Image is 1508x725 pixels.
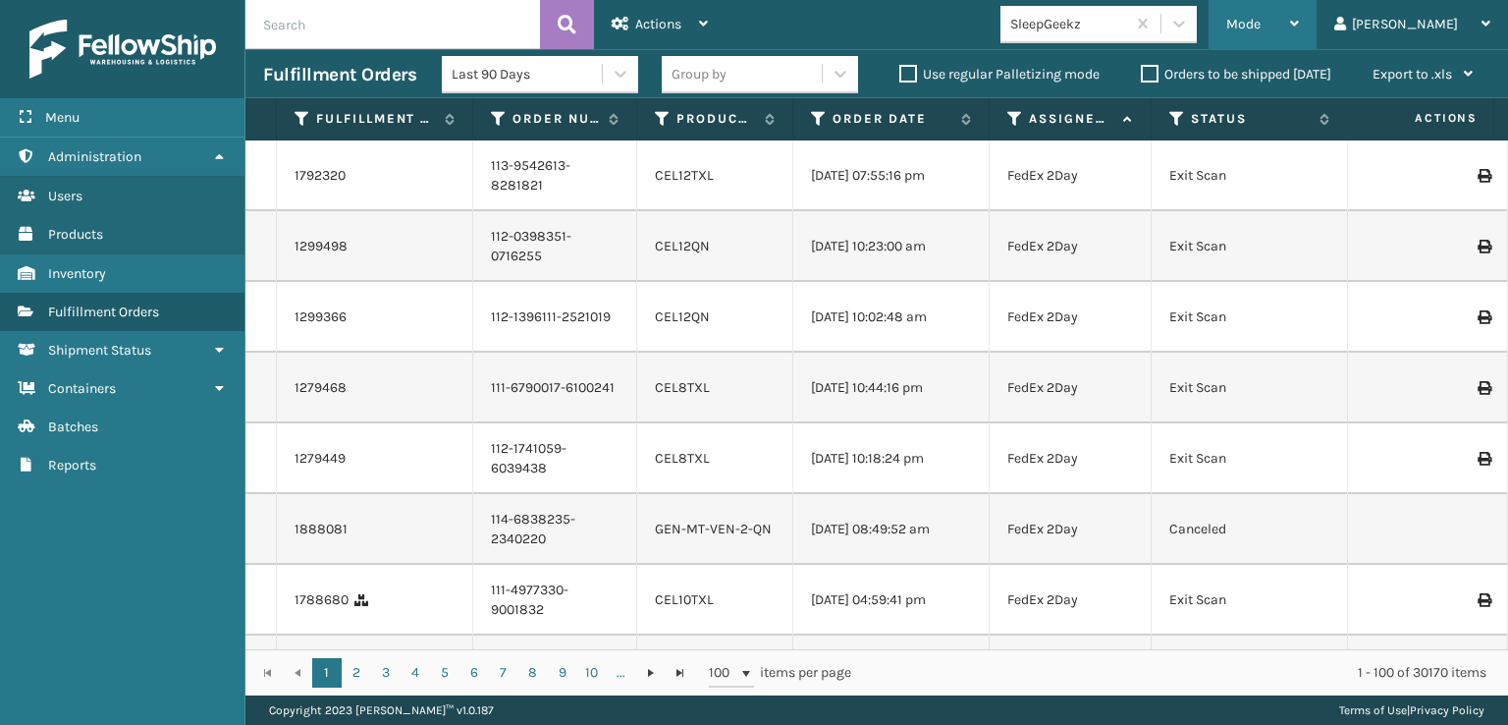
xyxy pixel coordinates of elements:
[990,636,1152,706] td: FedEx 2Day
[48,304,159,320] span: Fulfillment Orders
[512,110,599,128] label: Order Number
[1339,696,1484,725] div: |
[473,353,637,423] td: 111-6790017-6100241
[1226,16,1261,32] span: Mode
[548,658,577,688] a: 9
[312,658,342,688] a: 1
[48,418,98,435] span: Batches
[48,226,103,243] span: Products
[459,658,489,688] a: 6
[666,658,695,688] a: Go to the last page
[1152,353,1348,423] td: Exit Scan
[401,658,430,688] a: 4
[1373,66,1452,83] span: Export to .xls
[295,166,346,186] a: 1792320
[473,494,637,565] td: 114-6838235-2340220
[1478,310,1489,324] i: Print Label
[990,423,1152,494] td: FedEx 2Day
[48,457,96,474] span: Reports
[990,140,1152,211] td: FedEx 2Day
[371,658,401,688] a: 3
[879,663,1486,683] div: 1 - 100 of 30170 items
[452,64,604,84] div: Last 90 Days
[793,636,990,706] td: [DATE] 08:49:23 pm
[1410,703,1484,717] a: Privacy Policy
[1478,593,1489,607] i: Print Label
[316,110,435,128] label: Fulfillment Order Id
[793,423,990,494] td: [DATE] 10:18:24 pm
[295,520,348,539] a: 1888081
[833,110,951,128] label: Order Date
[655,238,710,254] a: CEL12QN
[990,353,1152,423] td: FedEx 2Day
[295,590,349,610] a: 1788680
[1152,211,1348,282] td: Exit Scan
[29,20,216,79] img: logo
[430,658,459,688] a: 5
[1339,703,1407,717] a: Terms of Use
[473,282,637,353] td: 112-1396111-2521019
[263,63,416,86] h3: Fulfillment Orders
[899,66,1100,83] label: Use regular Palletizing mode
[1478,452,1489,466] i: Print Label
[635,16,681,32] span: Actions
[473,211,637,282] td: 112-0398351-0716255
[709,658,852,688] span: items per page
[655,308,710,325] a: CEL12QN
[48,188,82,204] span: Users
[473,423,637,494] td: 112-1741059-6039438
[672,64,727,84] div: Group by
[577,658,607,688] a: 10
[1029,110,1113,128] label: Assigned Carrier Service
[48,380,116,397] span: Containers
[793,494,990,565] td: [DATE] 08:49:52 am
[793,565,990,636] td: [DATE] 04:59:41 pm
[709,663,738,683] span: 100
[793,353,990,423] td: [DATE] 10:44:16 pm
[1141,66,1331,83] label: Orders to be shipped [DATE]
[1152,565,1348,636] td: Exit Scan
[1478,381,1489,395] i: Print Label
[673,665,688,681] span: Go to the last page
[655,167,714,184] a: CEL12TXL
[45,109,80,126] span: Menu
[655,379,710,396] a: CEL8TXL
[793,140,990,211] td: [DATE] 07:55:16 pm
[607,658,636,688] a: ...
[1152,494,1348,565] td: Canceled
[48,148,141,165] span: Administration
[793,282,990,353] td: [DATE] 10:02:48 am
[295,307,347,327] a: 1299366
[1152,282,1348,353] td: Exit Scan
[990,494,1152,565] td: FedEx 2Day
[1152,636,1348,706] td: Exit Scan
[489,658,518,688] a: 7
[1478,240,1489,253] i: Print Label
[295,237,348,256] a: 1299498
[1152,423,1348,494] td: Exit Scan
[295,449,346,469] a: 1279449
[655,521,772,537] a: GEN-MT-VEN-2-QN
[1191,110,1310,128] label: Status
[1010,14,1127,34] div: SleepGeekz
[655,450,710,467] a: CEL8TXL
[1478,169,1489,183] i: Print Label
[655,591,714,608] a: CEL10TXL
[295,378,347,398] a: 1279468
[990,211,1152,282] td: FedEx 2Day
[518,658,548,688] a: 8
[643,665,659,681] span: Go to the next page
[342,658,371,688] a: 2
[269,696,494,725] p: Copyright 2023 [PERSON_NAME]™ v 1.0.187
[473,636,637,706] td: 111-6495722-8273831
[990,282,1152,353] td: FedEx 2Day
[636,658,666,688] a: Go to the next page
[793,211,990,282] td: [DATE] 10:23:00 am
[1152,140,1348,211] td: Exit Scan
[473,565,637,636] td: 111-4977330-9001832
[48,342,151,359] span: Shipment Status
[676,110,755,128] label: Product SKU
[48,265,106,282] span: Inventory
[1353,102,1489,135] span: Actions
[473,140,637,211] td: 113-9542613-8281821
